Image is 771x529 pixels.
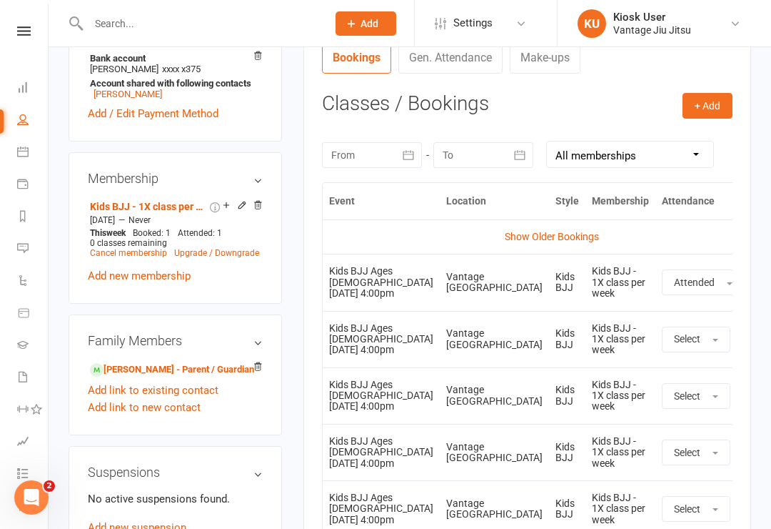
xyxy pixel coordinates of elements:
[398,41,503,74] a: Gen. Attendance
[88,334,263,348] h3: Family Members
[90,362,254,377] a: [PERSON_NAME] - Parent / Guardian
[90,201,207,212] a: Kids BJJ - 1X class per week
[94,89,162,99] a: [PERSON_NAME]
[322,93,732,115] h3: Classes / Bookings
[84,14,317,34] input: Search...
[17,298,49,330] a: Product Sales
[322,41,391,74] a: Bookings
[655,183,751,219] th: Attendance
[88,270,191,282] a: Add new membership
[329,436,433,458] div: Kids BJJ Ages [DEMOGRAPHIC_DATA]
[90,53,256,64] strong: Bank account
[446,272,543,294] div: Vantage [GEOGRAPHIC_DATA]
[329,323,433,345] div: Kids BJJ Ages [DEMOGRAPHIC_DATA]
[585,183,655,219] th: Membership
[555,498,579,520] div: Kids BJJ
[128,215,151,225] span: Never
[323,424,440,480] td: [DATE] 4:00pm
[549,183,585,219] th: Style
[329,380,433,402] div: Kids BJJ Ages [DEMOGRAPHIC_DATA]
[662,383,730,409] button: Select
[90,238,167,248] span: 0 classes remaining
[323,254,440,310] td: [DATE] 4:00pm
[90,248,167,258] a: Cancel membership
[592,493,649,525] div: Kids BJJ - 1X class per week
[88,399,201,416] a: Add link to new contact
[592,266,649,299] div: Kids BJJ - 1X class per week
[446,328,543,350] div: Vantage [GEOGRAPHIC_DATA]
[674,447,700,458] span: Select
[88,51,263,102] li: [PERSON_NAME]
[329,493,433,515] div: Kids BJJ Ages [DEMOGRAPHIC_DATA]
[17,105,49,137] a: People
[446,385,543,407] div: Vantage [GEOGRAPHIC_DATA]
[592,323,649,356] div: Kids BJJ - 1X class per week
[329,266,433,288] div: Kids BJJ Ages [DEMOGRAPHIC_DATA]
[674,333,700,345] span: Select
[88,382,218,399] a: Add link to existing contact
[555,442,579,464] div: Kids BJJ
[578,9,606,38] div: KU
[592,436,649,469] div: Kids BJJ - 1X class per week
[555,272,579,294] div: Kids BJJ
[44,480,55,492] span: 2
[88,465,263,480] h3: Suspensions
[662,440,730,465] button: Select
[17,202,49,234] a: Reports
[86,214,263,226] div: —
[682,93,732,119] button: + Add
[555,328,579,350] div: Kids BJJ
[88,172,263,186] h3: Membership
[662,496,730,522] button: Select
[88,490,263,508] p: No active suspensions found.
[446,498,543,520] div: Vantage [GEOGRAPHIC_DATA]
[174,248,259,258] a: Upgrade / Downgrade
[17,427,49,459] a: Assessments
[592,380,649,412] div: Kids BJJ - 1X class per week
[662,327,730,352] button: Select
[86,228,129,238] div: week
[178,228,222,238] span: Attended: 1
[323,183,440,219] th: Event
[14,480,49,515] iframe: Intercom live chat
[133,228,171,238] span: Booked: 1
[361,18,378,29] span: Add
[510,41,580,74] a: Make-ups
[613,11,691,24] div: Kiosk User
[323,311,440,367] td: [DATE] 4:00pm
[440,183,549,219] th: Location
[674,277,715,288] span: Attended
[162,64,201,74] span: xxxx x375
[90,228,106,238] span: This
[90,215,115,225] span: [DATE]
[613,24,691,36] div: Vantage Jiu Jitsu
[88,105,218,122] a: Add / Edit Payment Method
[323,367,440,424] td: [DATE] 4:00pm
[17,137,49,169] a: Calendar
[674,390,700,402] span: Select
[17,169,49,202] a: Payments
[336,11,396,36] button: Add
[674,503,700,515] span: Select
[453,7,493,39] span: Settings
[446,442,543,464] div: Vantage [GEOGRAPHIC_DATA]
[505,231,599,242] a: Show Older Bookings
[662,270,745,295] button: Attended
[555,385,579,407] div: Kids BJJ
[90,78,256,89] strong: Account shared with following contacts
[17,73,49,105] a: Dashboard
